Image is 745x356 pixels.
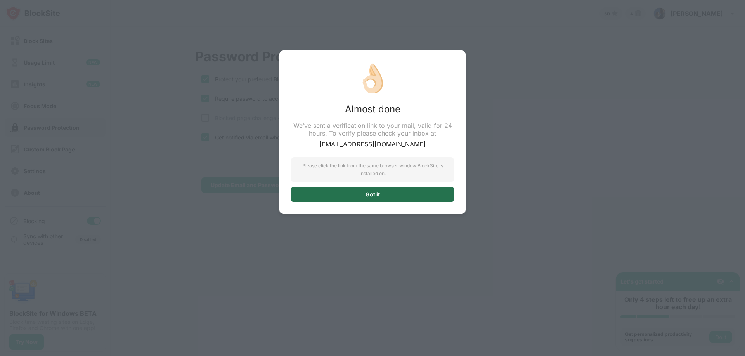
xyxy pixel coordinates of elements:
div: We’ve sent a verification link to your mail, valid for 24 hours. To verify please check your inbo... [291,115,454,137]
div: [EMAIL_ADDRESS][DOMAIN_NAME] [291,137,454,157]
div: Almost done [291,103,454,115]
div: 👌🏻 [291,62,454,103]
div: Please click the link from the same browser window BlockSite is installed on. [291,157,454,182]
div: Got it [366,191,380,198]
